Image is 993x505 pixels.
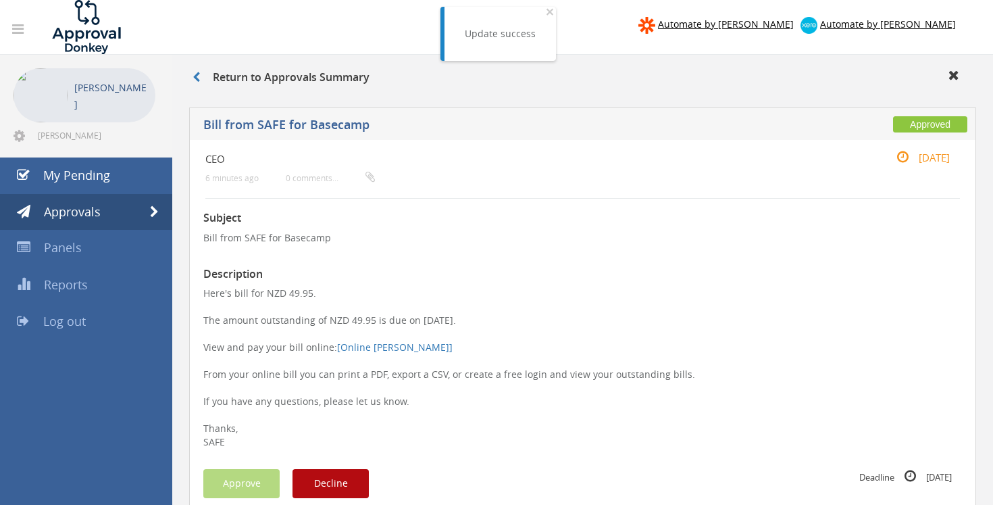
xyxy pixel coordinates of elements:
[820,18,956,30] span: Automate by [PERSON_NAME]
[43,313,86,329] span: Log out
[893,116,967,133] span: Approved
[882,150,950,165] small: [DATE]
[205,153,834,165] h4: CEO
[203,231,962,245] p: Bill from SAFE for Basecamp
[203,212,962,224] h3: Subject
[465,27,536,41] div: Update success
[44,203,101,220] span: Approvals
[638,17,655,34] img: zapier-logomark.png
[44,239,82,256] span: Panels
[203,268,962,281] h3: Description
[193,72,370,84] h3: Return to Approvals Summary
[658,18,794,30] span: Automate by [PERSON_NAME]
[205,173,259,183] small: 6 minutes ago
[292,469,369,498] button: Decline
[337,341,453,354] a: [Online [PERSON_NAME]]
[203,469,280,498] button: Approve
[38,130,153,141] span: [PERSON_NAME][EMAIL_ADDRESS][DOMAIN_NAME]
[203,287,962,449] p: Here's bill for NZD 49.95. The amount outstanding of NZD 49.95 is due on [DATE]. View and pay you...
[44,276,88,293] span: Reports
[546,2,554,21] span: ×
[43,167,110,183] span: My Pending
[74,79,149,113] p: [PERSON_NAME]
[859,469,952,484] small: Deadline [DATE]
[286,173,375,183] small: 0 comments...
[203,118,737,135] h5: Bill from SAFE for Basecamp
[800,17,817,34] img: xero-logo.png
